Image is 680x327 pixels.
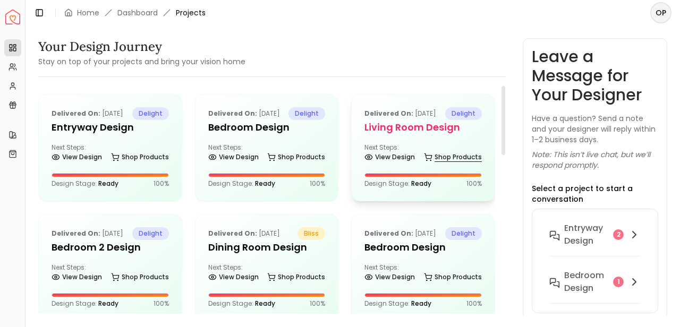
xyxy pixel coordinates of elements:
[208,270,259,285] a: View Design
[208,143,326,165] div: Next Steps:
[52,179,118,188] p: Design Stage:
[111,150,169,165] a: Shop Products
[176,7,206,18] span: Projects
[532,149,658,170] p: Note: This isn’t live chat, but we’ll respond promptly.
[541,218,649,265] button: entryway design2
[52,270,102,285] a: View Design
[411,179,431,188] span: Ready
[364,263,482,285] div: Next Steps:
[466,179,482,188] p: 100 %
[364,240,482,255] h5: Bedroom Design
[532,183,658,204] p: Select a project to start a conversation
[267,270,325,285] a: Shop Products
[117,7,158,18] a: Dashboard
[364,270,415,285] a: View Design
[208,109,257,118] b: Delivered on:
[52,263,169,285] div: Next Steps:
[208,229,257,238] b: Delivered on:
[208,299,275,308] p: Design Stage:
[154,299,169,308] p: 100 %
[613,277,624,287] div: 1
[288,107,325,120] span: delight
[364,107,436,120] p: [DATE]
[208,240,326,255] h5: Dining Room Design
[267,150,325,165] a: Shop Products
[208,179,275,188] p: Design Stage:
[255,179,275,188] span: Ready
[98,299,118,308] span: Ready
[445,107,482,120] span: delight
[411,299,431,308] span: Ready
[208,150,259,165] a: View Design
[52,107,123,120] p: [DATE]
[564,222,609,247] h6: entryway design
[424,150,482,165] a: Shop Products
[364,109,413,118] b: Delivered on:
[38,38,245,55] h3: Your Design Journey
[532,113,658,145] p: Have a question? Send a note and your designer will reply within 1–2 business days.
[52,150,102,165] a: View Design
[52,120,169,135] h5: entryway design
[64,7,206,18] nav: breadcrumb
[208,107,280,120] p: [DATE]
[651,3,670,22] span: OP
[52,299,118,308] p: Design Stage:
[364,179,431,188] p: Design Stage:
[154,179,169,188] p: 100 %
[98,179,118,188] span: Ready
[310,299,325,308] p: 100 %
[208,263,326,285] div: Next Steps:
[52,240,169,255] h5: Bedroom 2 Design
[132,107,169,120] span: delight
[364,143,482,165] div: Next Steps:
[111,270,169,285] a: Shop Products
[364,299,431,308] p: Design Stage:
[52,143,169,165] div: Next Steps:
[52,109,100,118] b: Delivered on:
[613,229,624,240] div: 2
[310,179,325,188] p: 100 %
[132,227,169,240] span: delight
[364,150,415,165] a: View Design
[532,47,658,105] h3: Leave a Message for Your Designer
[364,227,436,240] p: [DATE]
[445,227,482,240] span: delight
[52,229,100,238] b: Delivered on:
[364,229,413,238] b: Delivered on:
[208,120,326,135] h5: Bedroom design
[650,2,671,23] button: OP
[77,7,99,18] a: Home
[541,265,649,312] button: Bedroom design1
[564,269,609,295] h6: Bedroom design
[208,227,280,240] p: [DATE]
[364,120,482,135] h5: Living Room design
[424,270,482,285] a: Shop Products
[5,10,20,24] a: Spacejoy
[52,227,123,240] p: [DATE]
[38,56,245,67] small: Stay on top of your projects and bring your vision home
[297,227,325,240] span: bliss
[255,299,275,308] span: Ready
[466,299,482,308] p: 100 %
[5,10,20,24] img: Spacejoy Logo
